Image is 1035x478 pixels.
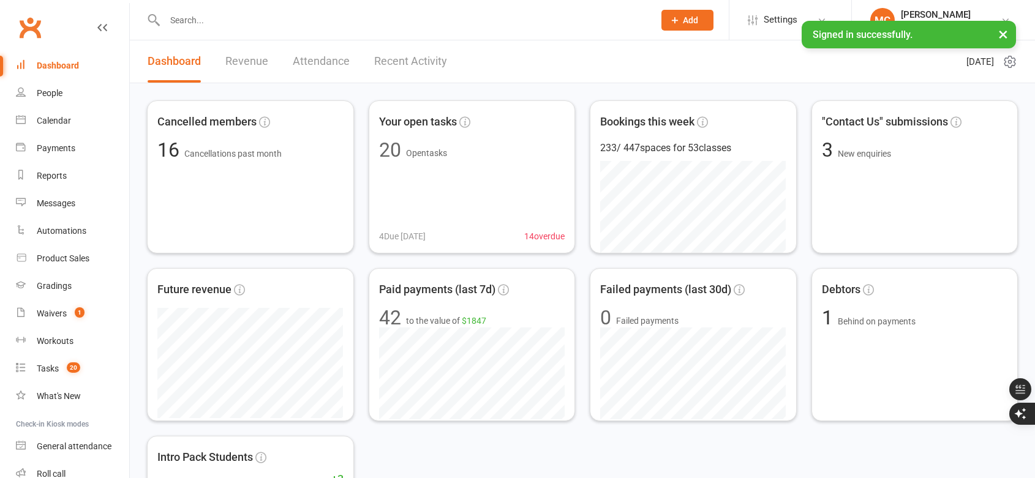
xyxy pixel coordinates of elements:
a: Dashboard [148,40,201,83]
div: Calendar [37,116,71,125]
span: Behind on payments [838,316,916,326]
span: Bookings this week [600,113,694,131]
div: Automations [37,226,86,236]
a: Calendar [16,107,129,135]
div: 42 [379,308,401,327]
span: Future revenue [157,281,231,299]
a: What's New [16,383,129,410]
span: Settings [764,6,797,34]
div: Waivers [37,308,67,318]
div: Product Sales [37,253,89,263]
a: Workouts [16,327,129,355]
button: Add [661,10,713,31]
span: 20 [67,362,80,373]
span: Open tasks [406,148,447,158]
div: 233 / 447 spaces for 53 classes [600,140,786,156]
div: Workouts [37,336,73,346]
a: Reports [16,162,129,190]
a: Revenue [225,40,268,83]
div: 0 [600,308,611,327]
span: Cancellations past month [184,149,282,159]
span: 14 overdue [524,230,565,243]
div: Tasks [37,364,59,373]
div: [PERSON_NAME] [901,9,994,20]
a: Messages [16,190,129,217]
span: Failed payments [616,314,679,327]
a: People [16,80,129,107]
div: 20 [379,140,401,160]
span: to the value of [406,314,486,327]
a: Waivers 1 [16,300,129,327]
a: Attendance [293,40,350,83]
span: Cancelled members [157,113,257,131]
div: Messages [37,198,75,208]
a: Product Sales [16,245,129,272]
div: Gradings [37,281,72,291]
a: Automations [16,217,129,245]
span: $1847 [462,316,486,326]
span: 4 Due [DATE] [379,230,426,243]
span: New enquiries [838,149,891,159]
div: MC [870,8,895,32]
span: [DATE] [966,54,994,69]
span: Add [683,15,698,25]
a: Recent Activity [374,40,447,83]
div: Payments [37,143,75,153]
div: People [37,88,62,98]
span: "Contact Us" submissions [822,113,948,131]
a: Gradings [16,272,129,300]
span: Signed in successfully. [813,29,913,40]
span: Debtors [822,281,860,299]
input: Search... [161,12,645,29]
span: 3 [822,138,838,162]
a: Dashboard [16,52,129,80]
div: What's New [37,391,81,401]
button: × [992,21,1014,47]
span: 1 [822,306,838,329]
span: Your open tasks [379,113,457,131]
div: General attendance [37,441,111,451]
a: Payments [16,135,129,162]
a: Tasks 20 [16,355,129,383]
span: Failed payments (last 30d) [600,281,731,299]
span: Intro Pack Students [157,449,253,466]
div: Reports [37,171,67,181]
span: Paid payments (last 7d) [379,281,495,299]
a: Clubworx [15,12,45,43]
div: The Movement Park LLC [901,20,994,31]
span: 1 [75,307,85,318]
a: General attendance kiosk mode [16,433,129,460]
div: Dashboard [37,61,79,70]
span: 16 [157,138,184,162]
